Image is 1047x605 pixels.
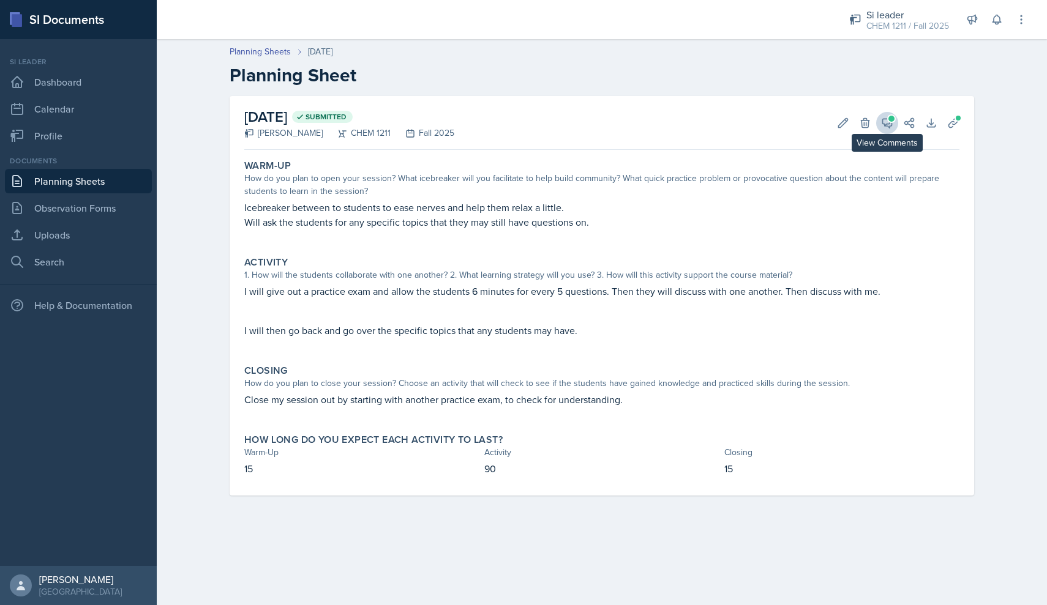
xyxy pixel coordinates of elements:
[484,446,719,459] div: Activity
[484,461,719,476] p: 90
[244,269,959,281] div: 1. How will the students collaborate with one another? 2. What learning strategy will you use? 3....
[5,56,152,67] div: Si leader
[39,573,122,585] div: [PERSON_NAME]
[230,64,974,86] h2: Planning Sheet
[724,461,959,476] p: 15
[244,215,959,229] p: Will ask the students for any specific topics that they may still have questions on.
[876,112,898,134] button: View Comments
[323,127,391,139] div: CHEM 1211
[244,365,288,377] label: Closing
[5,155,152,166] div: Documents
[5,196,152,220] a: Observation Forms
[5,293,152,317] div: Help & Documentation
[5,223,152,247] a: Uploads
[244,200,959,215] p: Icebreaker between to students to ease nerves and help them relax a little.
[724,446,959,459] div: Closing
[306,112,347,122] span: Submitted
[866,20,949,32] div: CHEM 1211 / Fall 2025
[5,124,152,148] a: Profile
[244,392,959,407] p: Close my session out by starting with another practice exam, to check for understanding.
[244,446,479,459] div: Warm-Up
[5,250,152,274] a: Search
[866,7,949,22] div: Si leader
[244,106,454,128] h2: [DATE]
[244,323,959,338] p: I will then go back and go over the specific topics that any students may have.
[244,461,479,476] p: 15
[244,172,959,198] div: How do you plan to open your session? What icebreaker will you facilitate to help build community...
[39,585,122,598] div: [GEOGRAPHIC_DATA]
[244,256,288,269] label: Activity
[244,434,503,446] label: How long do you expect each activity to last?
[391,127,454,139] div: Fall 2025
[308,45,332,58] div: [DATE]
[244,377,959,390] div: How do you plan to close your session? Choose an activity that will check to see if the students ...
[5,169,152,193] a: Planning Sheets
[244,127,323,139] div: [PERSON_NAME]
[244,284,959,299] p: I will give out a practice exam and allow the students 6 minutes for every 5 questions. Then they...
[5,70,152,94] a: Dashboard
[244,160,291,172] label: Warm-Up
[5,97,152,121] a: Calendar
[230,45,291,58] a: Planning Sheets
